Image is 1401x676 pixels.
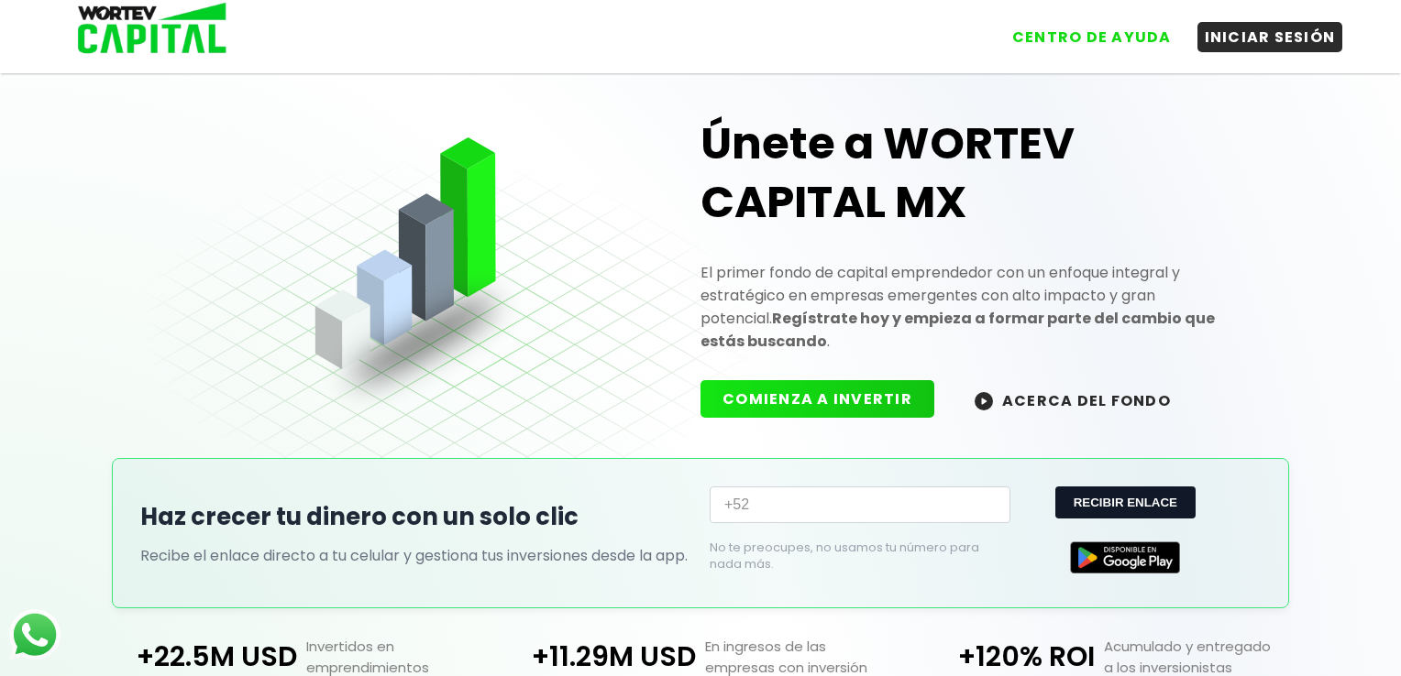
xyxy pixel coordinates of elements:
[140,499,691,535] h2: Haz crecer tu dinero con un solo clic
[140,544,691,567] p: Recibe el enlace directo a tu celular y gestiona tus inversiones desde la app.
[700,380,934,418] button: COMIENZA A INVERTIR
[9,609,61,660] img: logos_whatsapp-icon.242b2217.svg
[710,540,981,572] p: No te preocupes, no usamos tu número para nada más.
[700,261,1261,353] p: El primer fondo de capital emprendedor con un enfoque integral y estratégico en empresas emergent...
[700,114,1261,232] h1: Únete a WORTEV CAPITAL MX
[1055,486,1196,518] button: RECIBIR ENLACE
[1197,22,1343,52] button: INICIAR SESIÓN
[700,308,1215,352] strong: Regístrate hoy y empieza a formar parte del cambio que estás buscando
[1179,8,1343,52] a: INICIAR SESIÓN
[975,392,993,410] img: wortev-capital-acerca-del-fondo
[700,388,953,409] a: COMIENZA A INVERTIR
[1005,22,1179,52] button: CENTRO DE AYUDA
[987,8,1179,52] a: CENTRO DE AYUDA
[1070,541,1180,573] img: Google Play
[953,380,1193,420] button: ACERCA DEL FONDO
